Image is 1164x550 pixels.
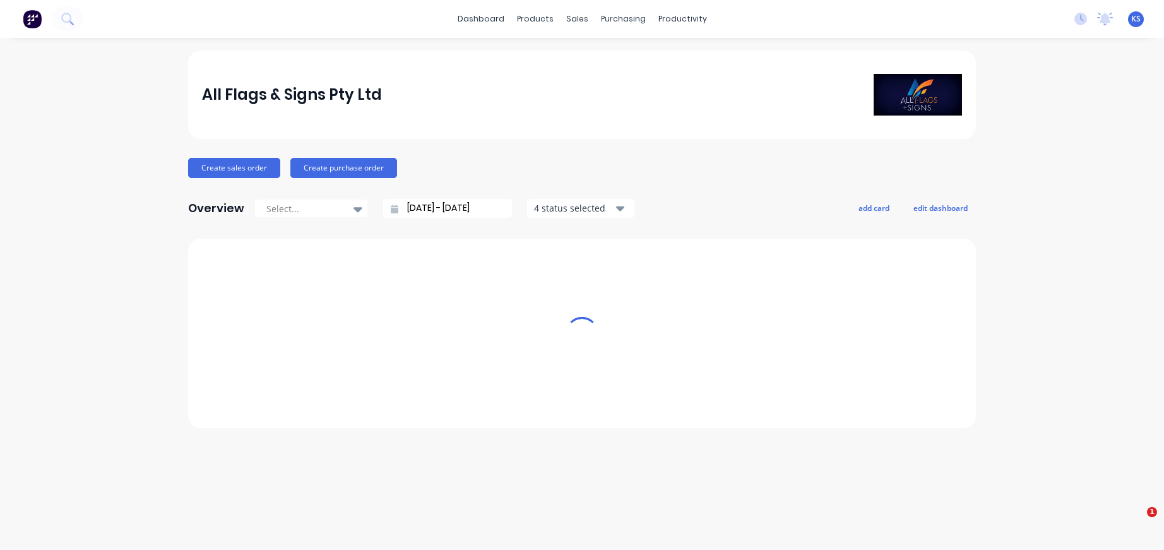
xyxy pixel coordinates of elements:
div: products [511,9,560,28]
button: add card [850,200,898,216]
div: purchasing [595,9,652,28]
div: All Flags & Signs Pty Ltd [202,82,382,107]
button: edit dashboard [905,200,976,216]
button: 4 status selected [527,199,634,218]
a: dashboard [451,9,511,28]
button: Create sales order [188,158,280,178]
img: Factory [23,9,42,28]
img: All Flags & Signs Pty Ltd [874,74,962,116]
span: 1 [1147,507,1157,517]
span: KS [1131,13,1141,25]
div: 4 status selected [534,201,614,215]
button: Create purchase order [290,158,397,178]
iframe: Intercom live chat [1121,507,1151,537]
div: Overview [188,196,244,221]
div: sales [560,9,595,28]
div: productivity [652,9,713,28]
